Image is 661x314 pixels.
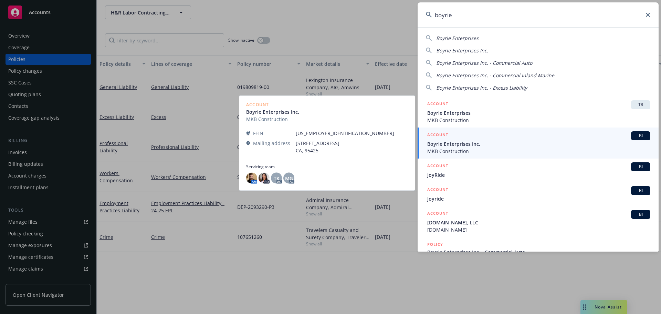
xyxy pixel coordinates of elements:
[427,109,650,117] span: Boyrie Enterprises
[427,219,650,226] span: [DOMAIN_NAME], LLC
[418,159,659,182] a: ACCOUNTBIJoyRide
[427,249,650,256] span: Boyrie Enterprises Inc. - Commercial Auto
[427,186,448,194] h5: ACCOUNT
[427,131,448,140] h5: ACCOUNT
[427,140,650,148] span: Boyrie Enterprises Inc.
[427,241,443,248] h5: POLICY
[436,47,488,54] span: Boyrie Enterprises Inc.
[427,171,650,179] span: JoyRide
[427,148,650,155] span: MKB Construction
[427,100,448,109] h5: ACCOUNT
[634,211,648,217] span: BI
[427,195,650,202] span: Joyride
[418,97,659,128] a: ACCOUNTTRBoyrie EnterprisesMKB Construction
[436,35,479,41] span: Boyrie Enterprises
[634,102,648,108] span: TR
[418,2,659,27] input: Search...
[634,133,648,139] span: BI
[427,210,448,218] h5: ACCOUNT
[427,117,650,124] span: MKB Construction
[634,164,648,170] span: BI
[418,237,659,267] a: POLICYBoyrie Enterprises Inc. - Commercial Auto
[418,128,659,159] a: ACCOUNTBIBoyrie Enterprises Inc.MKB Construction
[634,188,648,194] span: BI
[418,182,659,206] a: ACCOUNTBIJoyride
[436,60,532,66] span: Boyrie Enterprises Inc. - Commercial Auto
[436,72,554,79] span: Boyrie Enterprises Inc. - Commercial Inland Marine
[427,226,650,233] span: [DOMAIN_NAME]
[427,162,448,171] h5: ACCOUNT
[418,206,659,237] a: ACCOUNTBI[DOMAIN_NAME], LLC[DOMAIN_NAME]
[436,84,527,91] span: Boyrie Enterprises Inc. - Excess Liability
